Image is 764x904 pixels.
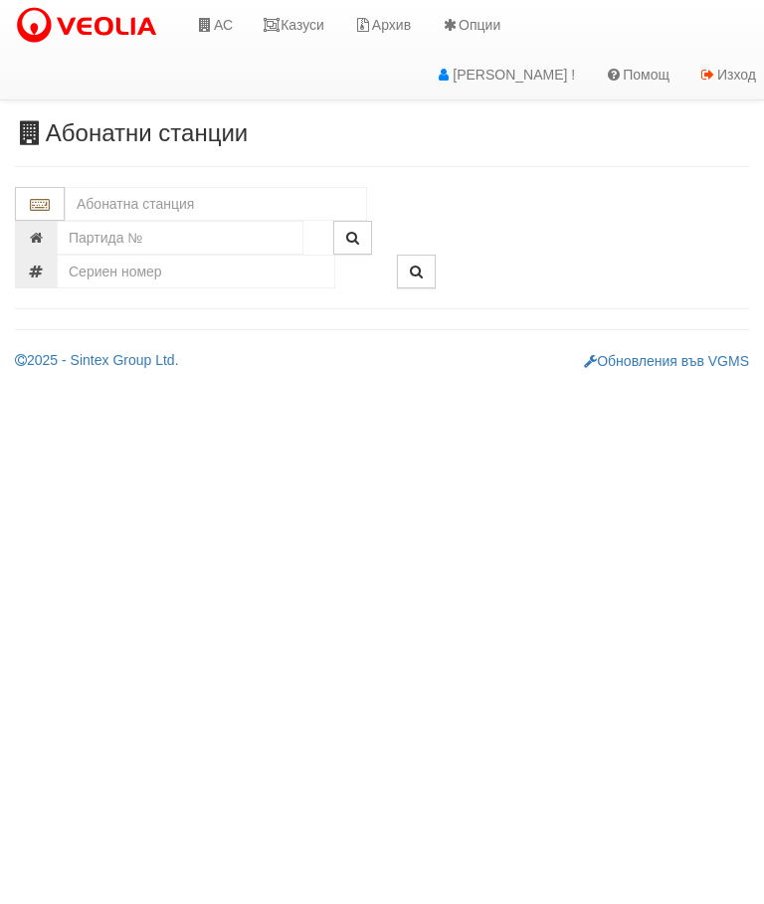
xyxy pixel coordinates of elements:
h3: Абонатни станции [15,120,749,146]
a: [PERSON_NAME] ! [420,50,590,99]
a: 2025 - Sintex Group Ltd. [15,352,179,368]
input: Партида № [57,221,303,255]
input: Сериен номер [57,255,335,288]
input: Абонатна станция [65,187,367,221]
a: Помощ [590,50,684,99]
img: VeoliaLogo.png [15,5,166,47]
a: Обновления във VGMS [584,353,749,369]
